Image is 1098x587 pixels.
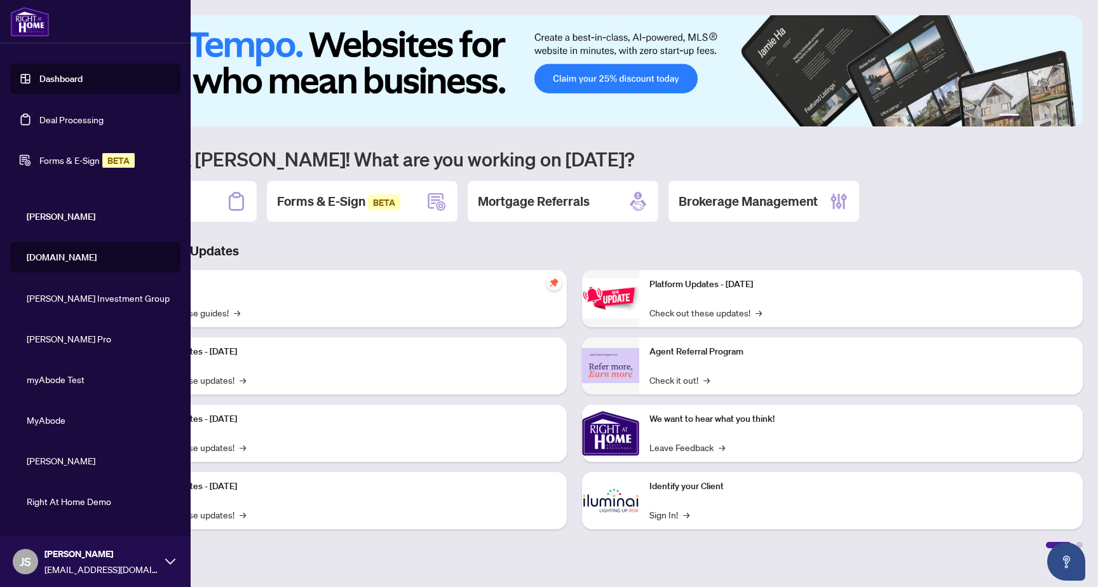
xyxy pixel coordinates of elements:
[10,6,50,37] img: logo
[368,194,400,210] span: BETA
[133,412,557,426] p: Platform Updates - [DATE]
[133,345,557,359] p: Platform Updates - [DATE]
[649,412,1073,426] p: We want to hear what you think!
[133,480,557,494] p: Platform Updates - [DATE]
[683,508,689,522] span: →
[1047,543,1085,581] button: Open asap
[478,192,590,210] h2: Mortgage Referrals
[27,291,172,305] span: [PERSON_NAME] Investment Group
[582,472,639,529] img: Identify your Client
[44,547,159,561] span: [PERSON_NAME]
[27,250,172,264] span: [DOMAIN_NAME]
[999,114,1019,119] button: 1
[1034,114,1040,119] button: 3
[39,154,135,166] a: Forms & E-SignBETA
[20,553,31,570] span: JS
[719,440,725,454] span: →
[133,278,557,292] p: Self-Help
[39,73,83,84] a: Dashboard
[66,147,1083,171] h1: Welcome back [PERSON_NAME]! What are you working on [DATE]?
[1024,114,1029,119] button: 2
[649,440,725,454] a: Leave Feedback→
[240,373,246,387] span: →
[703,373,710,387] span: →
[649,480,1073,494] p: Identify your Client
[66,242,1083,260] h3: Brokerage & Industry Updates
[649,306,762,320] a: Check out these updates!→
[756,306,762,320] span: →
[27,372,172,386] span: myAbode Test
[1055,114,1060,119] button: 5
[649,508,689,522] a: Sign In!→
[27,332,172,346] span: [PERSON_NAME] Pro
[1045,114,1050,119] button: 4
[582,348,639,383] img: Agent Referral Program
[240,440,246,454] span: →
[546,275,562,290] span: pushpin
[1065,114,1070,119] button: 6
[39,114,104,125] a: Deal Processing
[44,562,159,576] span: [EMAIL_ADDRESS][DOMAIN_NAME]
[234,306,240,320] span: →
[27,413,172,427] span: MyAbode
[649,278,1073,292] p: Platform Updates - [DATE]
[582,405,639,462] img: We want to hear what you think!
[27,210,172,224] span: [PERSON_NAME]
[27,454,172,468] span: [PERSON_NAME]
[649,373,710,387] a: Check it out!→
[582,278,639,318] img: Platform Updates - June 23, 2025
[240,508,246,522] span: →
[66,15,1083,126] img: Slide 0
[277,193,400,209] span: Forms & E-Sign
[679,192,818,210] h2: Brokerage Management
[27,535,172,549] span: [DEMOGRAPHIC_DATA][PERSON_NAME] Realty
[27,494,172,508] span: Right At Home Demo
[649,345,1073,359] p: Agent Referral Program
